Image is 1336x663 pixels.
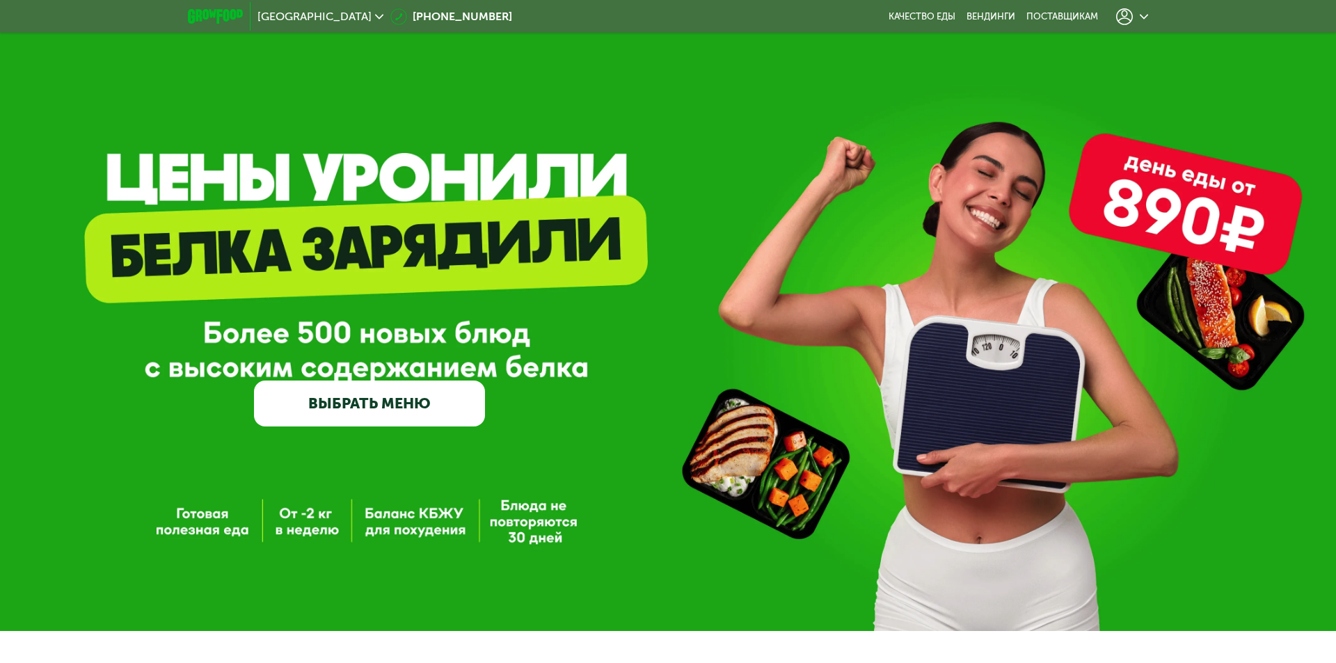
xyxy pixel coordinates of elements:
[390,8,512,25] a: [PHONE_NUMBER]
[1026,11,1098,22] div: поставщикам
[254,381,485,427] a: ВЫБРАТЬ МЕНЮ
[967,11,1015,22] a: Вендинги
[889,11,955,22] a: Качество еды
[257,11,372,22] span: [GEOGRAPHIC_DATA]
